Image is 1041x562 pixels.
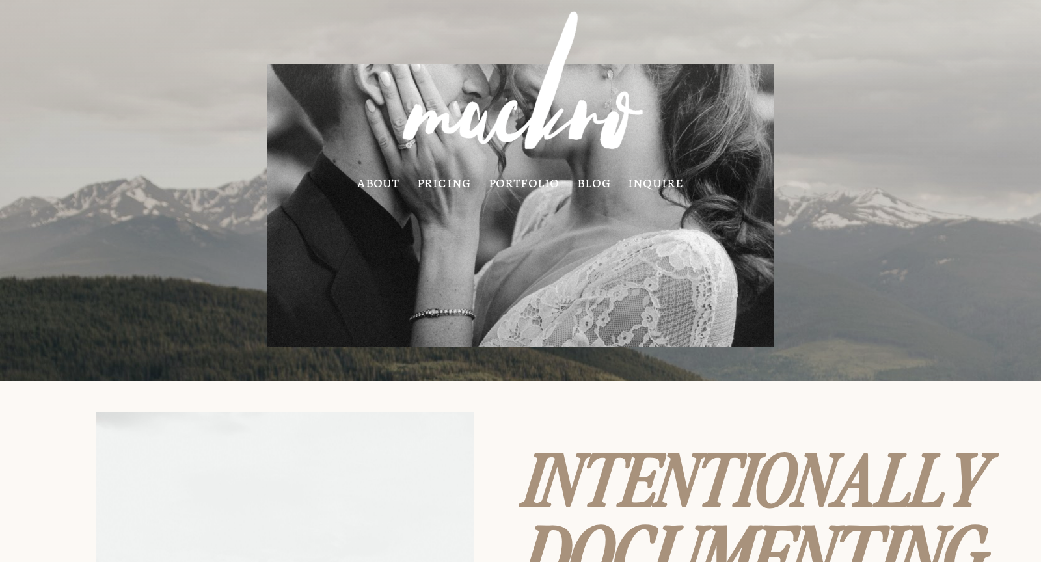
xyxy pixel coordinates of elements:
[524,427,988,525] strong: INTENTIONALLY
[417,177,471,188] a: pricing
[577,177,610,188] a: blog
[489,177,560,188] a: portfolio
[375,1,666,174] img: MACKRO PHOTOGRAPHY | Denver Colorado Wedding Photographer
[357,177,399,188] a: about
[628,177,684,188] a: inquire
